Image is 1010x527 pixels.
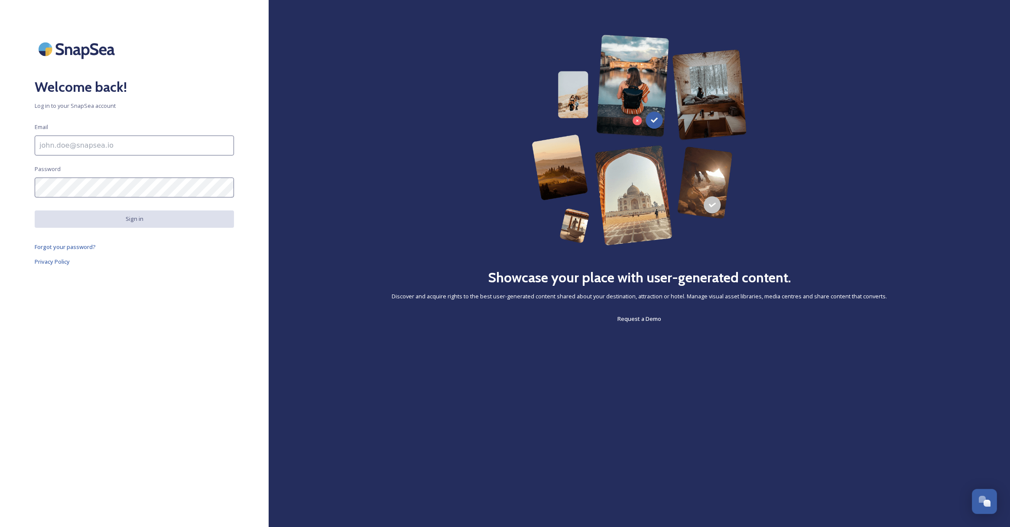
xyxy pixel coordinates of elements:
a: Request a Demo [617,314,661,324]
h2: Welcome back! [35,77,234,97]
h2: Showcase your place with user-generated content. [488,267,791,288]
button: Sign in [35,210,234,227]
span: Password [35,165,61,173]
span: Forgot your password? [35,243,96,251]
a: Forgot your password? [35,242,234,252]
span: Privacy Policy [35,258,70,265]
span: Email [35,123,48,131]
span: Request a Demo [617,315,661,323]
img: SnapSea Logo [35,35,121,64]
img: 63b42ca75bacad526042e722_Group%20154-p-800.png [532,35,747,246]
input: john.doe@snapsea.io [35,136,234,155]
button: Open Chat [972,489,997,514]
span: Discover and acquire rights to the best user-generated content shared about your destination, att... [392,292,887,301]
span: Log in to your SnapSea account [35,102,234,110]
a: Privacy Policy [35,256,234,267]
